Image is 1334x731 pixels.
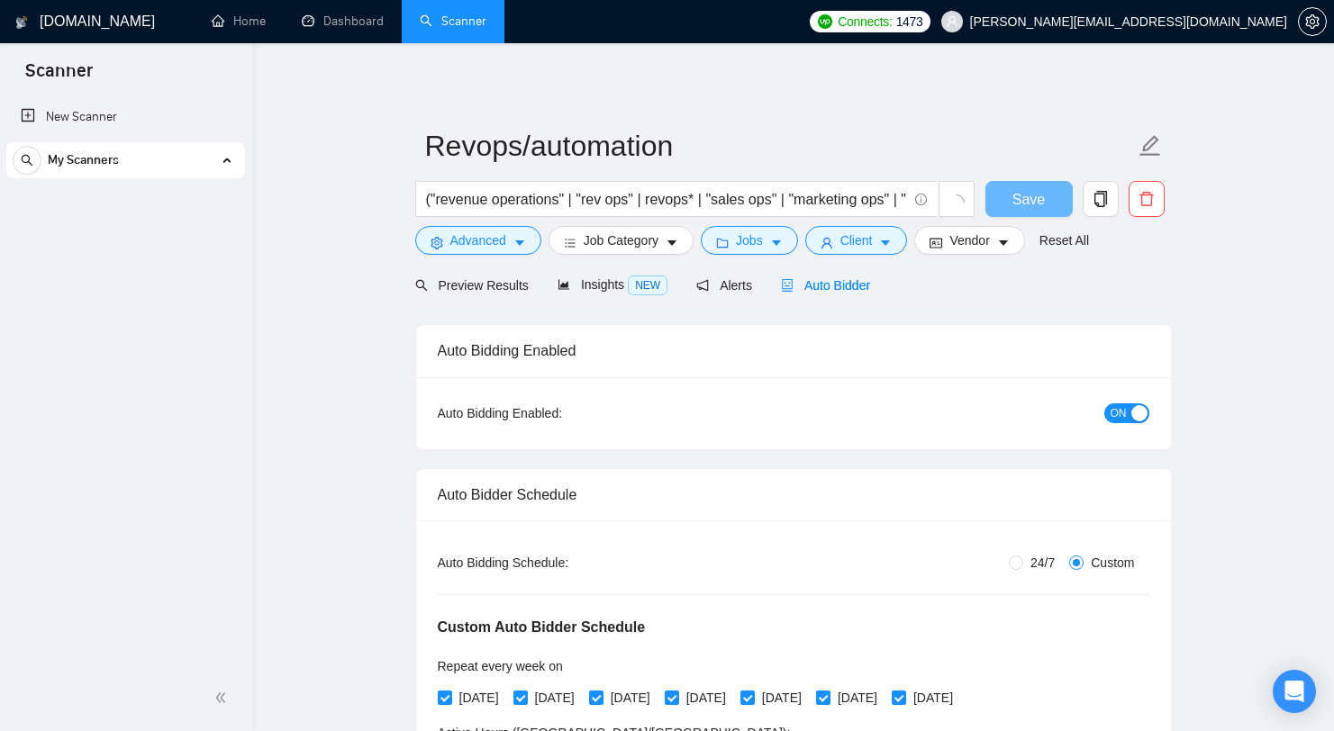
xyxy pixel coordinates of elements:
[1084,191,1118,207] span: copy
[21,99,231,135] a: New Scanner
[906,688,960,708] span: [DATE]
[438,403,675,423] div: Auto Bidding Enabled:
[302,14,384,29] a: dashboardDashboard
[628,275,667,295] span: NEW
[13,146,41,175] button: search
[781,279,794,292] span: robot
[415,279,428,292] span: search
[513,236,526,249] span: caret-down
[896,12,923,32] span: 1473
[438,469,1149,520] div: Auto Bidder Schedule
[1273,670,1316,713] div: Open Intercom Messenger
[1139,134,1162,158] span: edit
[1084,553,1141,573] span: Custom
[452,688,506,708] span: [DATE]
[1083,181,1119,217] button: copy
[770,236,783,249] span: caret-down
[603,688,658,708] span: [DATE]
[6,99,245,135] li: New Scanner
[1023,553,1062,573] span: 24/7
[915,194,927,205] span: info-circle
[558,277,667,292] span: Insights
[14,154,41,167] span: search
[438,325,1149,376] div: Auto Bidding Enabled
[948,194,965,211] span: loading
[666,236,678,249] span: caret-down
[1298,14,1327,29] a: setting
[985,181,1073,217] button: Save
[914,226,1024,255] button: idcardVendorcaret-down
[1299,14,1326,29] span: setting
[1039,230,1089,250] a: Reset All
[426,188,907,211] input: Search Freelance Jobs...
[781,278,870,293] span: Auto Bidder
[716,236,729,249] span: folder
[736,230,763,250] span: Jobs
[558,278,570,291] span: area-chart
[438,617,646,638] h5: Custom Auto Bidder Schedule
[214,689,232,707] span: double-left
[420,14,486,29] a: searchScanner
[1012,188,1045,211] span: Save
[879,236,892,249] span: caret-down
[438,659,563,673] span: Repeat every week on
[696,278,752,293] span: Alerts
[701,226,798,255] button: folderJobscaret-down
[818,14,832,29] img: upwork-logo.png
[1130,191,1164,207] span: delete
[1298,7,1327,36] button: setting
[415,226,541,255] button: settingAdvancedcaret-down
[212,14,266,29] a: homeHome
[415,278,529,293] span: Preview Results
[805,226,908,255] button: userClientcaret-down
[431,236,443,249] span: setting
[48,142,119,178] span: My Scanners
[549,226,694,255] button: barsJob Categorycaret-down
[946,15,958,28] span: user
[679,688,733,708] span: [DATE]
[840,230,873,250] span: Client
[1111,403,1127,423] span: ON
[528,688,582,708] span: [DATE]
[949,230,989,250] span: Vendor
[564,236,576,249] span: bars
[830,688,885,708] span: [DATE]
[821,236,833,249] span: user
[11,58,107,95] span: Scanner
[450,230,506,250] span: Advanced
[755,688,809,708] span: [DATE]
[930,236,942,249] span: idcard
[997,236,1010,249] span: caret-down
[838,12,892,32] span: Connects:
[425,123,1135,168] input: Scanner name...
[438,553,675,573] div: Auto Bidding Schedule:
[6,142,245,185] li: My Scanners
[15,8,28,37] img: logo
[696,279,709,292] span: notification
[1129,181,1165,217] button: delete
[584,230,658,250] span: Job Category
